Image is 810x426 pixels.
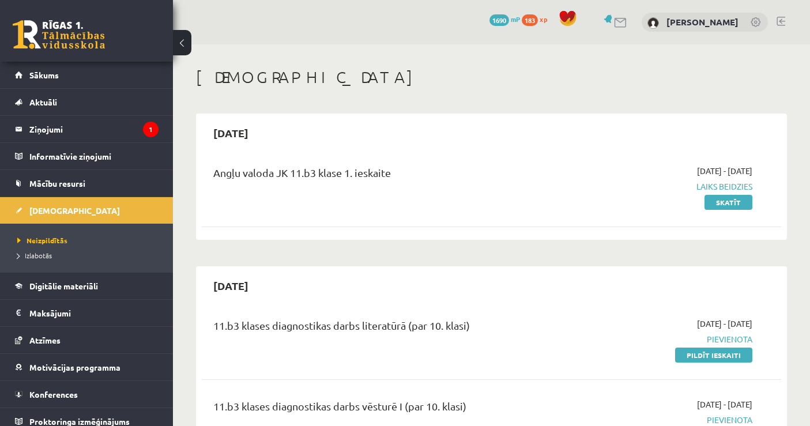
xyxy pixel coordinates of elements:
[697,165,752,177] span: [DATE] - [DATE]
[29,116,159,142] legend: Ziņojumi
[15,354,159,380] a: Motivācijas programma
[15,89,159,115] a: Aktuāli
[540,14,547,24] span: xp
[29,335,61,345] span: Atzīmes
[29,389,78,399] span: Konferences
[213,165,567,186] div: Angļu valoda JK 11.b3 klase 1. ieskaite
[697,398,752,410] span: [DATE] - [DATE]
[522,14,553,24] a: 183 xp
[29,205,120,216] span: [DEMOGRAPHIC_DATA]
[29,178,85,189] span: Mācību resursi
[196,67,787,87] h1: [DEMOGRAPHIC_DATA]
[675,348,752,363] a: Pildīt ieskaiti
[213,398,567,420] div: 11.b3 klases diagnostikas darbs vēsturē I (par 10. klasi)
[15,170,159,197] a: Mācību resursi
[17,236,67,245] span: Neizpildītās
[15,143,159,169] a: Informatīvie ziņojumi
[704,195,752,210] a: Skatīt
[13,20,105,49] a: Rīgas 1. Tālmācības vidusskola
[15,381,159,408] a: Konferences
[17,235,161,246] a: Neizpildītās
[29,97,57,107] span: Aktuāli
[17,250,161,261] a: Izlabotās
[666,16,739,28] a: [PERSON_NAME]
[29,300,159,326] legend: Maksājumi
[511,14,520,24] span: mP
[15,300,159,326] a: Maksājumi
[213,318,567,339] div: 11.b3 klases diagnostikas darbs literatūrā (par 10. klasi)
[17,251,52,260] span: Izlabotās
[15,197,159,224] a: [DEMOGRAPHIC_DATA]
[29,143,159,169] legend: Informatīvie ziņojumi
[202,119,260,146] h2: [DATE]
[29,70,59,80] span: Sākums
[29,362,120,372] span: Motivācijas programma
[489,14,520,24] a: 1690 mP
[584,414,752,426] span: Pievienota
[202,272,260,299] h2: [DATE]
[489,14,509,26] span: 1690
[15,327,159,353] a: Atzīmes
[522,14,538,26] span: 183
[584,333,752,345] span: Pievienota
[29,281,98,291] span: Digitālie materiāli
[15,116,159,142] a: Ziņojumi1
[15,273,159,299] a: Digitālie materiāli
[15,62,159,88] a: Sākums
[697,318,752,330] span: [DATE] - [DATE]
[647,17,659,29] img: Zane Sukse
[584,180,752,193] span: Laiks beidzies
[143,122,159,137] i: 1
